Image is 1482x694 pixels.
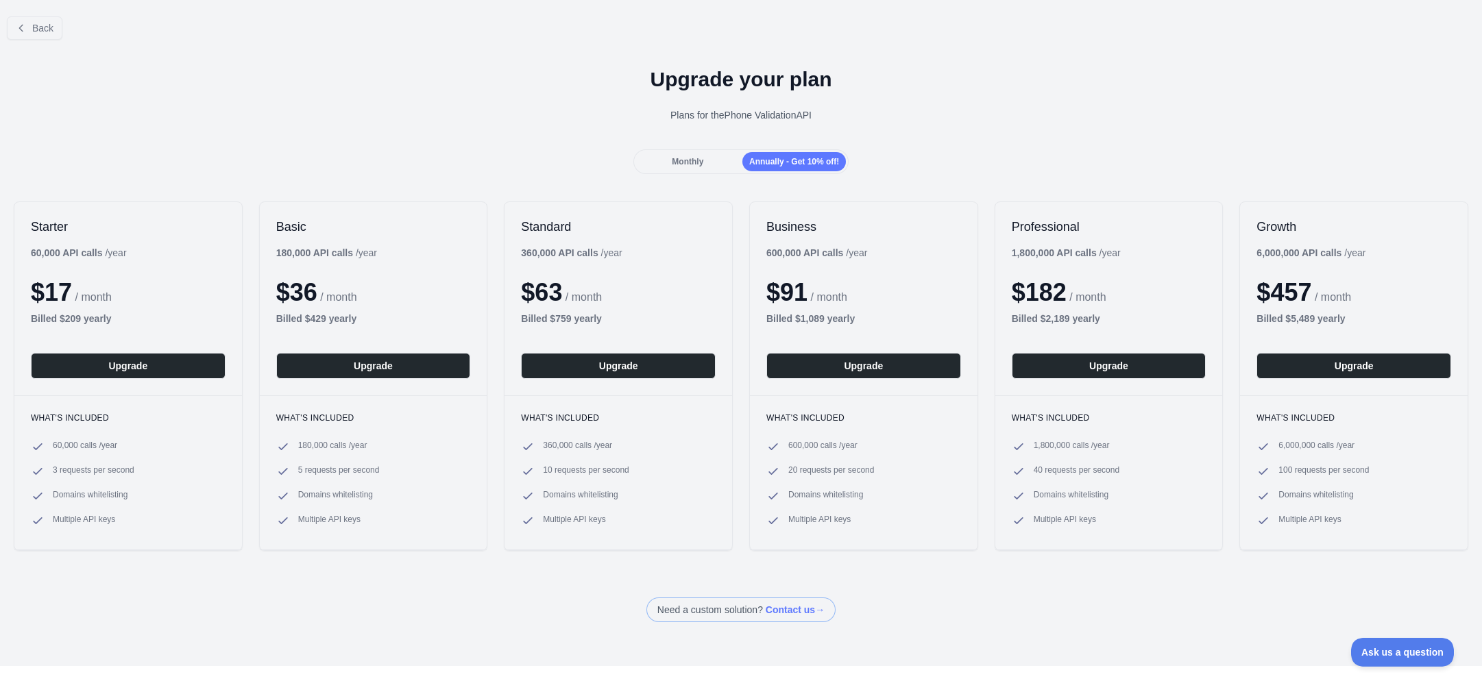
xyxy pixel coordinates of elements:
[766,247,843,258] b: 600,000 API calls
[521,219,716,235] h2: Standard
[1012,247,1097,258] b: 1,800,000 API calls
[766,278,807,306] span: $ 91
[1012,246,1121,260] div: / year
[1351,638,1455,667] iframe: Toggle Customer Support
[766,219,961,235] h2: Business
[521,246,622,260] div: / year
[1012,219,1206,235] h2: Professional
[1012,278,1067,306] span: $ 182
[521,247,598,258] b: 360,000 API calls
[766,246,867,260] div: / year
